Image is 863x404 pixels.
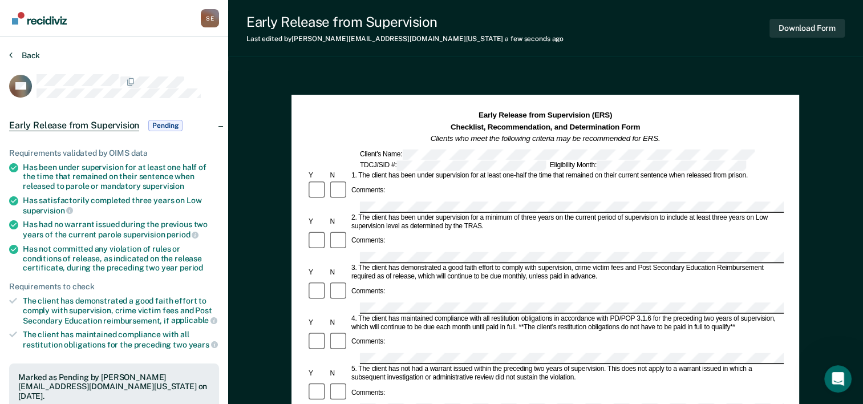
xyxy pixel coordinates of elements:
[824,365,852,393] iframe: Intercom live chat
[9,148,219,158] div: Requirements validated by OIMS data
[329,217,350,226] div: N
[350,237,387,245] div: Comments:
[307,217,328,226] div: Y
[23,244,219,273] div: Has not committed any violation of rules or conditions of release, as indicated on the release ce...
[307,318,328,327] div: Y
[155,18,178,41] div: Profile image for Krysty
[350,314,784,332] div: 4. The client has maintained compliance with all restitution obligations in accordance with PD/PO...
[769,19,845,38] button: Download Form
[114,299,228,345] button: Messages
[196,18,217,39] div: Close
[329,318,350,327] div: N
[23,330,219,349] div: The client has maintained compliance with all restitution obligations for the preceding two
[9,120,139,131] span: Early Release from Supervision
[350,187,387,195] div: Comments:
[18,373,210,401] div: Marked as Pending by [PERSON_NAME][EMAIL_ADDRESS][DOMAIN_NAME][US_STATE] on [DATE].
[329,268,350,277] div: N
[350,264,784,281] div: 3. The client has demonstrated a good faith effort to comply with supervision, crime victim fees ...
[11,134,217,165] div: Send us a message
[23,206,73,215] span: supervision
[23,163,219,191] div: Has been under supervision for at least one half of the time that remained on their sentence when...
[9,282,219,292] div: Requirements to check
[350,213,784,231] div: 2. The client has been under supervision for a minimum of three years on the current period of su...
[350,338,387,346] div: Comments:
[112,18,135,41] img: Profile image for Rajan
[171,316,217,325] span: applicable
[44,328,70,336] span: Home
[350,389,387,397] div: Comments:
[350,365,784,382] div: 5. The client has not had a warrant issued within the preceding two years of supervision. This do...
[246,35,564,43] div: Last edited by [PERSON_NAME][EMAIL_ADDRESS][DOMAIN_NAME][US_STATE]
[451,123,640,131] strong: Checklist, Recommendation, and Determination Form
[307,171,328,180] div: Y
[23,144,191,156] div: Send us a message
[329,369,350,378] div: N
[12,12,67,25] img: Recidiviz
[358,149,756,159] div: Client's Name:
[23,81,205,100] p: Hi [PERSON_NAME]
[133,18,156,41] img: Profile image for Kim
[505,35,564,43] span: a few seconds ago
[246,14,564,30] div: Early Release from Supervision
[329,171,350,180] div: N
[167,230,198,239] span: period
[350,288,387,296] div: Comments:
[23,196,219,215] div: Has satisfactorily completed three years on Low
[189,340,218,349] span: years
[180,263,203,272] span: period
[201,9,219,27] button: Profile dropdown button
[548,160,748,171] div: Eligibility Month:
[307,369,328,378] div: Y
[152,328,191,336] span: Messages
[148,120,183,131] span: Pending
[23,220,219,239] div: Has had no warrant issued during the previous two years of the current parole supervision
[23,22,86,40] img: logo
[479,111,612,120] strong: Early Release from Supervision (ERS)
[307,268,328,277] div: Y
[9,50,40,60] button: Back
[350,171,784,180] div: 1. The client has been under supervision for at least one-half the time that remained on their cu...
[23,100,205,120] p: How can we help?
[143,181,184,191] span: supervision
[358,160,548,171] div: TDCJ/SID #:
[23,296,219,325] div: The client has demonstrated a good faith effort to comply with supervision, crime victim fees and...
[201,9,219,27] div: S E
[431,134,661,143] em: Clients who meet the following criteria may be recommended for ERS.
